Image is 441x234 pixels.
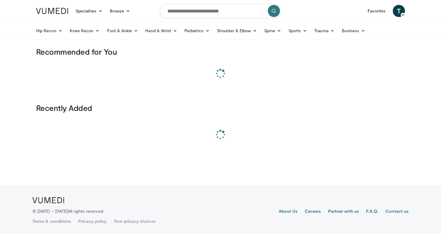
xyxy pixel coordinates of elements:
a: Shoulder & Elbow [213,25,261,37]
a: Hip Recon [32,25,66,37]
a: F.A.Q. [366,208,378,215]
p: © [DATE] – [DATE] [32,208,103,214]
a: Sports [285,25,311,37]
a: Careers [305,208,321,215]
img: VuMedi Logo [36,8,68,14]
a: Foot & Ankle [103,25,142,37]
a: Browse [106,5,134,17]
a: Pediatrics [181,25,213,37]
a: Spine [261,25,284,37]
h3: Recently Added [36,103,405,113]
a: Partner with us [328,208,359,215]
a: Specialties [72,5,106,17]
h3: Recommended for You [36,47,405,57]
a: About Us [279,208,298,215]
a: T [393,5,405,17]
img: VuMedi Logo [32,197,64,203]
a: Trauma [311,25,338,37]
span: All rights reserved [68,208,103,214]
a: Favorites [364,5,389,17]
a: Your privacy choices [114,218,155,224]
input: Search topics, interventions [160,4,281,18]
a: Terms & conditions [32,218,71,224]
a: Hand & Wrist [142,25,181,37]
a: Knee Recon [66,25,103,37]
a: Privacy policy [78,218,106,224]
a: Business [338,25,369,37]
a: Contact us [385,208,409,215]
